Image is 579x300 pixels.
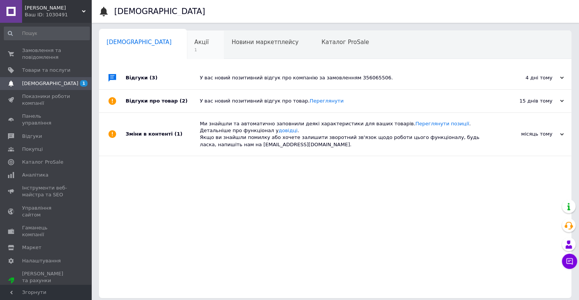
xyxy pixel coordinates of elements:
span: Акції [195,39,209,46]
div: Ми знайшли та автоматично заповнили деякі характеристики для ваших товарів. . Детальніше про функ... [200,120,488,148]
a: Переглянути [309,98,343,104]
div: 15 днів тому [488,98,564,104]
div: Відгуки [126,66,200,89]
input: Пошук [4,27,90,40]
span: (2) [180,98,188,104]
div: Prom топ [22,284,70,291]
span: Покупці [22,146,43,153]
span: 1 [195,47,209,53]
span: Замовлення та повідомлення [22,47,70,61]
span: Каталог ProSale [22,159,63,166]
span: Показники роботи компанії [22,93,70,107]
span: (3) [150,75,158,81]
span: Панель управління [22,113,70,126]
span: [PERSON_NAME] та рахунки [22,270,70,291]
span: Новини маркетплейсу [231,39,298,46]
div: 4 дні тому [488,74,564,81]
span: Аналітика [22,172,48,178]
button: Чат з покупцем [562,254,577,269]
span: Інструменти веб-майстра та SEO [22,185,70,198]
span: Товари та послуги [22,67,70,74]
span: Гаманець компанії [22,224,70,238]
h1: [DEMOGRAPHIC_DATA] [114,7,205,16]
span: [DEMOGRAPHIC_DATA] [22,80,78,87]
a: Переглянути позиції [415,121,469,126]
div: Відгуки про товар [126,90,200,112]
span: 1 [80,80,88,87]
span: (1) [174,131,182,137]
div: У вас новий позитивний відгук про товар. [200,98,488,104]
span: Налаштування [22,257,61,264]
span: Каталог ProSale [321,39,369,46]
div: Зміни в контенті [126,113,200,156]
span: Маркет [22,244,41,251]
span: ФОП Шевченко [25,5,82,11]
a: довідці [279,128,298,133]
div: У вас новий позитивний відгук про компанію за замовленням 356065506. [200,74,488,81]
span: Відгуки [22,133,42,140]
span: [DEMOGRAPHIC_DATA] [107,39,172,46]
span: Управління сайтом [22,205,70,218]
div: місяць тому [488,131,564,137]
div: Ваш ID: 1030491 [25,11,91,18]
